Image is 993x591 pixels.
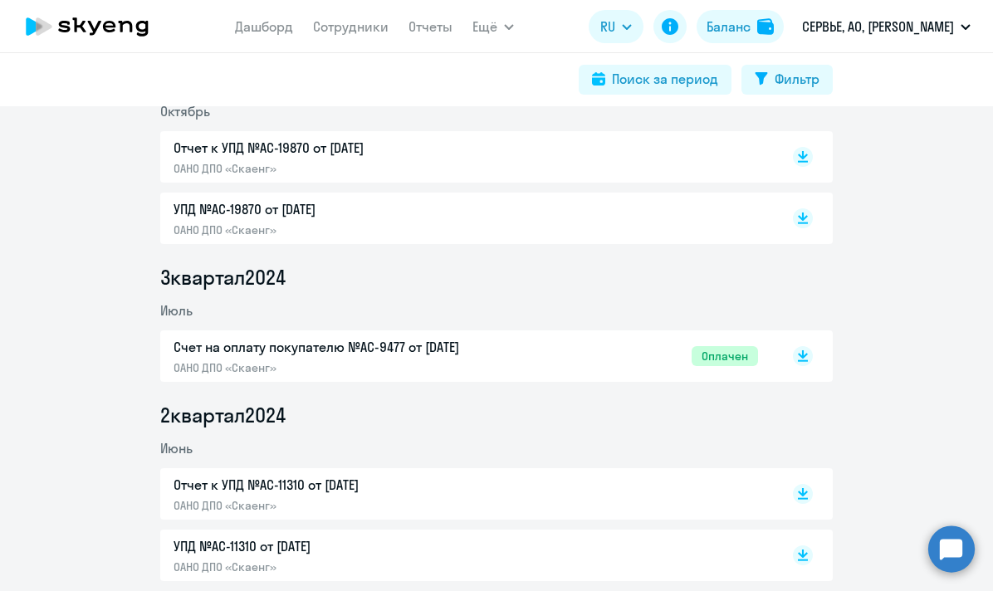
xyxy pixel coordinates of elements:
[174,222,522,237] p: ОАНО ДПО «Скаенг»
[794,7,979,46] button: СЕРВЬЕ, АО, [PERSON_NAME]
[160,440,193,457] span: Июнь
[174,475,758,513] a: Отчет к УПД №AC-11310 от [DATE]ОАНО ДПО «Скаенг»
[174,360,522,375] p: ОАНО ДПО «Скаенг»
[579,65,731,95] button: Поиск за период
[802,17,954,37] p: СЕРВЬЕ, АО, [PERSON_NAME]
[174,559,522,574] p: ОАНО ДПО «Скаенг»
[600,17,615,37] span: RU
[174,536,758,574] a: УПД №AC-11310 от [DATE]ОАНО ДПО «Скаенг»
[160,264,833,291] li: 3 квартал 2024
[160,103,210,120] span: Октябрь
[589,10,643,43] button: RU
[174,337,758,375] a: Счет на оплату покупателю №AC-9477 от [DATE]ОАНО ДПО «Скаенг»Оплачен
[472,17,497,37] span: Ещё
[174,199,522,219] p: УПД №AC-19870 от [DATE]
[174,138,758,176] a: Отчет к УПД №AC-19870 от [DATE]ОАНО ДПО «Скаенг»
[160,402,833,428] li: 2 квартал 2024
[692,346,758,366] span: Оплачен
[174,138,522,158] p: Отчет к УПД №AC-19870 от [DATE]
[174,199,758,237] a: УПД №AC-19870 от [DATE]ОАНО ДПО «Скаенг»
[174,161,522,176] p: ОАНО ДПО «Скаенг»
[472,10,514,43] button: Ещё
[775,69,819,89] div: Фильтр
[235,18,293,35] a: Дашборд
[757,18,774,35] img: balance
[707,17,751,37] div: Баланс
[697,10,784,43] button: Балансbalance
[160,302,193,319] span: Июль
[408,18,452,35] a: Отчеты
[174,337,522,357] p: Счет на оплату покупателю №AC-9477 от [DATE]
[174,498,522,513] p: ОАНО ДПО «Скаенг»
[741,65,833,95] button: Фильтр
[612,69,718,89] div: Поиск за период
[174,475,522,495] p: Отчет к УПД №AC-11310 от [DATE]
[174,536,522,556] p: УПД №AC-11310 от [DATE]
[313,18,389,35] a: Сотрудники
